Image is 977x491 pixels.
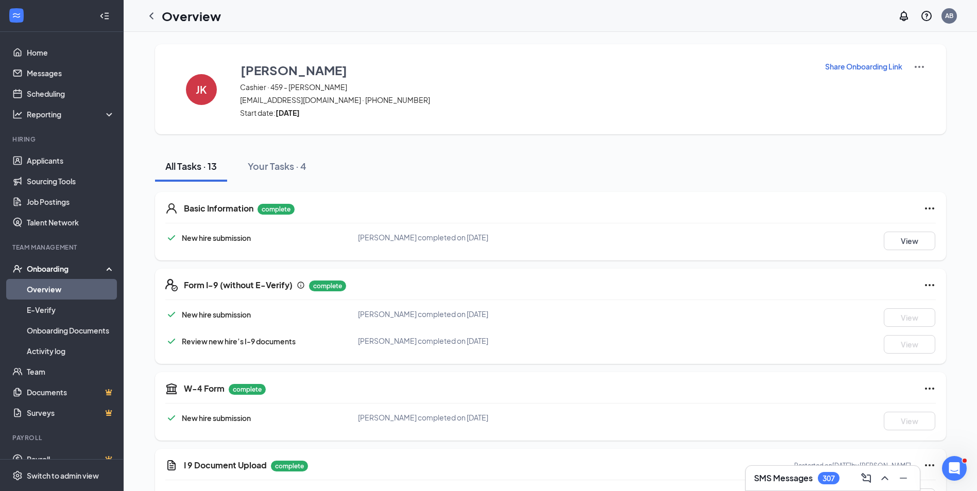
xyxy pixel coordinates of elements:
[27,191,115,212] a: Job Postings
[12,109,23,119] svg: Analysis
[12,135,113,144] div: Hiring
[877,470,893,486] button: ChevronUp
[12,243,113,252] div: Team Management
[884,335,935,354] button: View
[822,474,835,483] div: 307
[358,309,488,319] span: [PERSON_NAME] completed on [DATE]
[258,204,295,215] p: complete
[825,61,903,72] button: Share Onboarding Link
[27,402,115,423] a: SurveysCrown
[895,470,912,486] button: Minimize
[12,433,113,442] div: Payroll
[184,203,253,214] h5: Basic Information
[12,264,23,274] svg: UserCheck
[27,83,115,104] a: Scheduling
[358,413,488,422] span: [PERSON_NAME] completed on [DATE]
[184,460,267,471] h5: I 9 Document Upload
[920,10,933,22] svg: QuestionInfo
[898,10,910,22] svg: Notifications
[358,336,488,345] span: [PERSON_NAME] completed on [DATE]
[182,413,251,423] span: New hire submission
[27,449,115,469] a: PayrollCrown
[184,279,293,291] h5: Form I-9 (without E-Verify)
[358,233,488,242] span: [PERSON_NAME] completed on [DATE]
[240,82,812,92] span: Cashier · 459 - [PERSON_NAME]
[145,10,158,22] svg: ChevronLeft
[271,461,308,471] p: complete
[27,300,115,320] a: E-Verify
[27,171,115,191] a: Sourcing Tools
[165,232,178,244] svg: Checkmark
[165,459,178,471] svg: CustomFormIcon
[162,7,221,25] h1: Overview
[942,456,967,481] iframe: Intercom live chat
[913,61,925,73] img: More Actions
[12,470,23,481] svg: Settings
[923,279,936,291] svg: Ellipses
[165,160,217,172] div: All Tasks · 13
[27,150,115,171] a: Applicants
[182,233,251,242] span: New hire submission
[165,308,178,321] svg: Checkmark
[923,202,936,215] svg: Ellipses
[196,86,207,93] h4: JK
[884,232,935,250] button: View
[182,337,296,346] span: Review new hire’s I-9 documents
[165,335,178,347] svg: Checkmark
[884,308,935,327] button: View
[27,63,115,83] a: Messages
[923,382,936,395] svg: Ellipses
[99,11,110,21] svg: Collapse
[754,472,813,484] h3: SMS Messages
[884,412,935,430] button: View
[165,279,178,291] svg: FormI9EVerifyIcon
[27,109,115,119] div: Reporting
[165,412,178,424] svg: Checkmark
[27,382,115,402] a: DocumentsCrown
[27,470,99,481] div: Switch to admin view
[858,470,875,486] button: ComposeMessage
[165,202,178,215] svg: User
[297,281,305,289] svg: Info
[240,61,812,79] button: [PERSON_NAME]
[241,61,347,79] h3: [PERSON_NAME]
[240,95,812,105] span: [EMAIL_ADDRESS][DOMAIN_NAME] · [PHONE_NUMBER]
[11,10,22,21] svg: WorkstreamLogo
[309,280,346,291] p: complete
[27,279,115,300] a: Overview
[248,160,306,172] div: Your Tasks · 4
[165,382,178,395] svg: TaxGovernmentIcon
[276,108,300,117] strong: [DATE]
[27,320,115,341] a: Onboarding Documents
[176,61,227,118] button: JK
[945,11,953,20] div: AB
[27,361,115,382] a: Team
[229,384,266,395] p: complete
[897,472,910,484] svg: Minimize
[794,461,911,470] p: Restarted on [DATE] by [PERSON_NAME]
[182,310,251,319] span: New hire submission
[184,383,225,394] h5: W-4 Form
[879,472,891,484] svg: ChevronUp
[27,42,115,63] a: Home
[27,341,115,361] a: Activity log
[27,212,115,233] a: Talent Network
[860,472,872,484] svg: ComposeMessage
[923,459,936,471] svg: Ellipses
[240,108,812,118] span: Start date:
[27,264,106,274] div: Onboarding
